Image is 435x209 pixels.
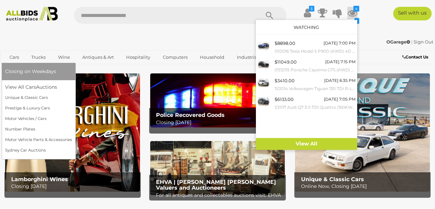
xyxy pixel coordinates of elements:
[301,182,427,191] p: Online Now, Closing [DATE]
[150,141,285,195] a: EHVA | Evans Hastings Valuers and Auctioneers EHVA | [PERSON_NAME] [PERSON_NAME] Valuers and Auct...
[324,77,355,84] div: [DATE] 6:35 PM
[232,52,263,63] a: Industrial
[386,39,411,45] a: OGarage
[275,59,297,65] span: $11049.00
[122,52,155,63] a: Hospitality
[324,95,355,103] div: [DATE] 7:05 PM
[256,94,357,112] a: $6133.00 [DATE] 7:05 PM 1/2017 Audi Q7 3.0 TDI Quattro (160KW AWD) 4M MY17 4d Wagon Ink Blue Pear...
[5,73,140,191] a: Lamborghini Wines Lamborghini Wines Closing [DATE]
[156,179,276,191] b: EHVA | [PERSON_NAME] [PERSON_NAME] Valuers and Auctioneers
[295,73,430,191] img: Unique & Classic Cars
[253,7,286,24] button: Search
[386,39,410,45] strong: OGarage
[393,7,432,20] a: Sell with us
[5,52,23,63] a: Cars
[353,6,359,12] i: 4
[195,52,229,63] a: Household
[302,7,313,19] a: $
[301,176,364,182] b: Unique & Classic Cars
[156,118,282,127] p: Closing [DATE]
[150,73,285,127] a: Police Recovered Goods Police Recovered Goods Closing [DATE]
[275,85,355,92] small: 11/2014 Volkswagen Tiguan 130 TDI R-Line (4x4) 5NC MY15 4d Wagon Pure White Turbo Diesel 2.0L
[54,52,74,63] a: Wine
[11,182,137,191] p: Closing [DATE]
[275,104,355,111] small: 1/2017 Audi Q7 3.0 TDI Quattro (160KW AWD) 4M MY17 4d Wagon Ink Blue Pearl Turbo Diesel V6 3.0L -...
[258,58,269,70] img: 55010-1c_ex.jpg
[294,24,319,30] a: Watching
[411,39,413,45] span: |
[258,95,269,107] img: 55042-1a_ex.jpg
[275,78,295,83] span: $3410.00
[78,52,118,63] a: Antiques & Art
[256,75,357,94] a: $3410.00 [DATE] 6:35 PM 11/2014 Volkswagen Tiguan 130 TDI R-Line (4x4) 5NC MY15 4d Wagon Pure Whi...
[27,52,50,63] a: Trucks
[150,73,285,127] img: Police Recovered Goods
[402,53,430,61] a: Contact Us
[295,73,430,191] a: Unique & Classic Cars Unique & Classic Cars Online Now, Closing [DATE]
[402,54,428,59] b: Contact Us
[325,58,355,66] div: [DATE] 7:15 PM
[258,39,269,51] img: 55004-1a_ex.jpg
[156,191,282,199] p: For all antiques and collectables auctions visit: EHVA
[3,7,60,21] img: Allbids.com.au
[347,19,358,31] a: 1
[324,39,355,47] div: [DATE] 7:00 PM
[150,141,285,195] img: EHVA | Evans Hastings Valuers and Auctioneers
[158,52,192,63] a: Computers
[354,18,359,24] i: 1
[309,6,314,12] i: $
[256,56,357,75] a: $11049.00 [DATE] 7:15 PM 07/2015 Porsche Cayenne GTS (AWD) Series 2 MY16 4D Wagon Jet Black Twin ...
[258,77,269,89] img: 55121-1a_ex.jpg
[256,138,357,150] a: View All
[275,66,355,74] small: 07/2015 Porsche Cayenne GTS (AWD) Series 2 MY16 4D Wagon Jet Black Twin Turbo V6 3.6L
[275,97,294,102] span: $6133.00
[414,39,433,45] a: Sign Out
[347,7,358,19] a: 4
[275,40,295,46] span: $8898.00
[256,38,357,56] a: $8898.00 [DATE] 7:00 PM 01/2016 Tesla Model S P90D (AWD) 4D Hatchback Deep Blue Metallic Dedicate...
[275,48,355,55] small: 01/2016 Tesla Model S P90D (AWD) 4D Hatchback Deep Blue Metallic Dedicated Electric EV 376kw
[11,176,68,182] b: Lamborghini Wines
[156,112,225,118] b: Police Recovered Goods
